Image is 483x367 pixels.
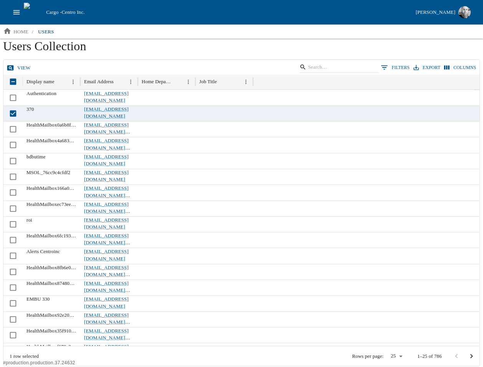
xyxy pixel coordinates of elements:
div: EMBU 330 [23,295,80,311]
a: [EMAIL_ADDRESS][DOMAIN_NAME] [84,154,129,166]
button: Select columns [442,62,478,73]
div: HealthMailbox92e20a7c0dec4c658d4ace4ebbc8a54b [23,311,80,327]
div: [PERSON_NAME] [416,8,455,17]
div: HealthMailbox0a6b8f204928409d967225b1bcd34d47 [23,121,80,137]
div: @[DOMAIN_NAME] [80,311,138,327]
button: Go to next page [464,349,479,364]
a: [EMAIL_ADDRESS][DOMAIN_NAME] [84,186,130,198]
a: [EMAIL_ADDRESS][DOMAIN_NAME] [84,138,130,150]
a: [EMAIL_ADDRESS][DOMAIN_NAME] [84,122,130,135]
div: Cargo - [43,8,412,16]
a: [EMAIL_ADDRESS][DOMAIN_NAME] [84,107,129,119]
button: Sort [55,77,66,87]
div: 370 [23,105,80,121]
div: HealthMailbox87480c71497c423b983c4e15c46dddaa [23,280,80,295]
div: @[DOMAIN_NAME] [80,137,138,153]
div: @[DOMAIN_NAME] [80,201,138,216]
a: [EMAIL_ADDRESS][DOMAIN_NAME] [84,296,129,309]
img: cargo logo [24,3,43,22]
h1: Users Collection [3,39,480,59]
button: [PERSON_NAME] [413,4,474,21]
button: Menu [68,77,78,87]
p: Rows per page: [352,353,384,360]
div: HealthMailbox8fb6e0ee72384b48bcf6e81b3d1a8f35 [23,264,80,280]
div: Alerts Centroinc [23,248,80,263]
div: HealthMailboxf670e2b136ca431080f36633afd78ccf [23,343,80,359]
a: [EMAIL_ADDRESS][DOMAIN_NAME] [84,328,130,341]
a: View [5,61,34,75]
p: users [38,28,54,36]
a: [EMAIL_ADDRESS][DOMAIN_NAME] [84,202,130,214]
a: [EMAIL_ADDRESS][DOMAIN_NAME] [84,344,130,356]
a: [EMAIL_ADDRESS][DOMAIN_NAME] [84,313,130,325]
div: Home Department Code [142,79,172,85]
button: Sort [114,77,125,87]
a: [EMAIL_ADDRESS][DOMAIN_NAME] [84,249,129,261]
button: Menu [183,77,194,87]
div: 25 [387,351,405,362]
a: [EMAIL_ADDRESS][DOMAIN_NAME] [84,170,129,182]
button: Menu [241,77,251,87]
div: Search [299,62,379,74]
a: users [34,26,58,38]
div: 1 row selected [10,353,39,360]
div: Email Address [84,79,114,85]
div: @[DOMAIN_NAME] [80,327,138,343]
div: Job Title [199,79,217,85]
div: @[DOMAIN_NAME] [80,232,138,248]
input: Search… [308,62,368,72]
span: Centro Inc. [61,9,84,15]
button: open drawer [9,5,24,20]
button: Sort [218,77,228,87]
div: Display name [26,79,55,85]
li: / [32,28,33,36]
div: @[DOMAIN_NAME] [80,264,138,280]
a: [EMAIL_ADDRESS][DOMAIN_NAME] [84,265,130,277]
p: 1–25 of 786 [417,353,442,360]
img: Profile image [458,6,471,18]
div: bdbutime [23,153,80,169]
div: HealthMailbox35f910fef7e047e28bbacb703100ac58 [23,327,80,343]
div: @[DOMAIN_NAME] [80,280,138,295]
a: [EMAIL_ADDRESS][DOMAIN_NAME] [84,281,130,293]
button: Menu [126,77,136,87]
a: [EMAIL_ADDRESS][DOMAIN_NAME] [84,217,129,230]
div: Authentication [23,90,80,105]
button: Sort [173,77,184,87]
div: MSOL_76cc9c4cfdf2 [23,169,80,184]
div: HealthMailbox4a683413ba214e2a976e15d85413970c [23,137,80,153]
button: Export [412,62,442,73]
div: HealthMailbox6fc193c96a554e2885f9a61cd0040585 [23,232,80,248]
p: home [13,28,28,36]
button: Show filters [379,62,412,73]
a: [EMAIL_ADDRESS][DOMAIN_NAME] [84,233,130,245]
div: @[DOMAIN_NAME] [80,121,138,137]
div: @[DOMAIN_NAME] [80,184,138,200]
div: @[DOMAIN_NAME] [80,343,138,359]
div: roi [23,216,80,232]
div: HealthMailbox166a08ef707b4a86bf6f8a62d53d91ee [23,184,80,200]
div: HealthMailboxec73ee69ddf741f68cee0a781d78a853 [23,201,80,216]
a: [EMAIL_ADDRESS][DOMAIN_NAME] [84,91,129,103]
